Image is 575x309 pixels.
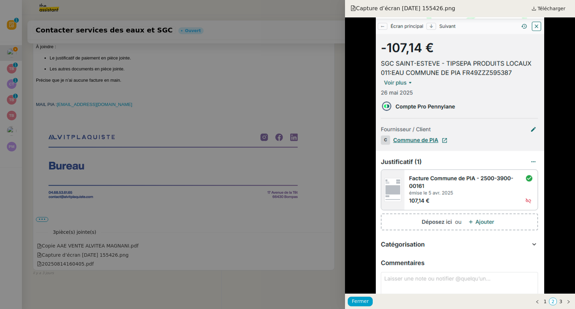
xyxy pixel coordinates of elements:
span: Télécharger [538,4,565,13]
button: Page précédente [534,298,541,305]
a: 2 [549,298,557,305]
a: Télécharger [527,4,570,13]
a: 1 [541,298,549,305]
button: Page suivante [565,298,572,305]
li: 3 [557,298,565,305]
span: Fermer [352,297,369,305]
span: Capture d’écran [DATE] 155426.png [350,5,455,12]
button: Fermer [348,297,373,306]
a: 3 [557,298,564,305]
li: 1 [541,298,549,305]
li: 2 [549,298,557,305]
